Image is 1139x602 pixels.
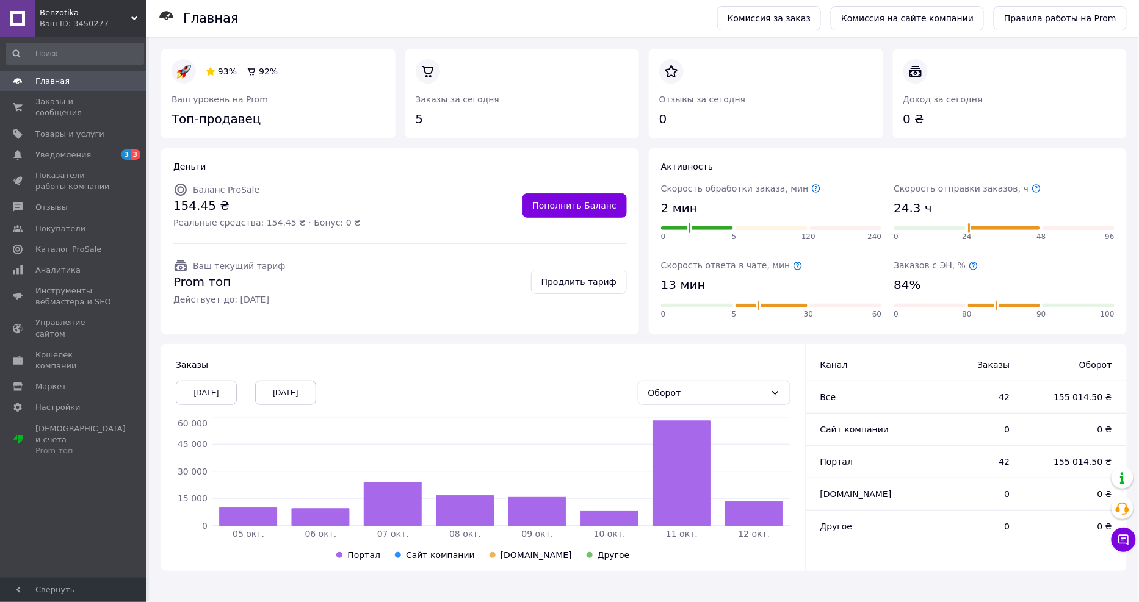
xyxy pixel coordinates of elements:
span: 42 [927,456,1010,468]
span: 240 [868,232,882,242]
span: Настройки [35,402,80,413]
tspan: 08 окт. [449,529,481,539]
span: Деньги [173,162,206,171]
a: Правила работы на Prom [994,6,1127,30]
span: Баланс ProSale [193,185,259,195]
span: Скорость отправки заказов, ч [894,184,1041,193]
span: 154.45 ₴ [173,197,361,215]
span: 0 [661,309,666,320]
span: Сайт компании [406,550,475,560]
span: [DOMAIN_NAME] [501,550,572,560]
span: 30 [804,309,813,320]
span: 5 [732,309,737,320]
span: Сайт компании [820,425,889,434]
tspan: 60 000 [178,418,208,428]
span: 84% [894,276,921,294]
span: Управление сайтом [35,317,113,339]
span: 120 [801,232,815,242]
span: 0 ₴ [1035,488,1112,500]
div: Оборот [648,386,765,400]
span: Заказы [927,359,1010,371]
tspan: 07 окт. [377,529,409,539]
span: 0 [927,520,1010,532]
tspan: 06 окт. [305,529,337,539]
span: Заказы [176,360,208,370]
span: Покупатели [35,223,85,234]
span: 92% [259,66,278,76]
span: Заказов с ЭН, % [894,260,978,270]
span: 42 [927,391,1010,403]
span: 90 [1037,309,1046,320]
a: Пополнить Баланс [522,193,627,218]
h1: Главная [183,11,239,26]
span: 0 [894,309,899,320]
span: 2 мин [661,199,698,217]
span: Действует до: [DATE] [173,293,285,306]
span: Скорость обработки заказа, мин [661,184,821,193]
span: Заказы и сообщения [35,96,113,118]
span: Скорость ответа в чате, мин [661,260,803,270]
a: Продлить тариф [531,270,627,294]
span: 3 [121,149,131,160]
span: Портал [347,550,380,560]
div: Prom топ [35,445,126,456]
span: Главная [35,76,70,87]
div: Ваш ID: 3450277 [40,18,146,29]
span: 24 [963,232,972,242]
button: Чат с покупателем [1112,528,1136,552]
span: 155 014.50 ₴ [1035,391,1112,403]
span: [DOMAIN_NAME] [820,489,892,499]
span: Активность [661,162,713,171]
span: Товары и услуги [35,129,104,140]
span: Отзывы [35,202,68,213]
div: [DATE] [255,381,316,405]
span: Канал [820,360,848,370]
span: 0 ₴ [1035,520,1112,532]
input: Поиск [6,43,144,65]
span: 24.3 ч [894,199,933,217]
tspan: 10 окт. [594,529,626,539]
span: Реальные средства: 154.45 ₴ · Бонус: 0 ₴ [173,217,361,229]
span: Маркет [35,381,67,392]
span: 13 мин [661,276,706,294]
span: 3 [131,149,140,160]
span: 0 [661,232,666,242]
span: Все [820,392,836,402]
span: 80 [963,309,972,320]
span: 0 ₴ [1035,423,1112,435]
span: Портал [820,457,853,467]
span: Инструменты вебмастера и SEO [35,285,113,307]
span: Ваш текущий тариф [193,261,285,271]
span: Кошелек компании [35,349,113,371]
span: Prom топ [173,273,285,291]
span: 155 014.50 ₴ [1035,456,1112,468]
span: 60 [872,309,881,320]
tspan: 05 окт. [233,529,264,539]
tspan: 30 000 [178,467,208,476]
span: Другое [598,550,630,560]
span: 96 [1105,232,1115,242]
tspan: 45 000 [178,439,208,449]
span: 93% [218,66,237,76]
span: Другое [820,521,853,531]
span: [DEMOGRAPHIC_DATA] и счета [35,423,126,457]
span: Аналитика [35,265,81,276]
span: Оборот [1035,359,1112,371]
span: 0 [927,488,1010,500]
span: Каталог ProSale [35,244,101,255]
span: 100 [1101,309,1115,320]
span: Показатели работы компании [35,170,113,192]
a: Комиссия за заказ [717,6,822,30]
tspan: 15 000 [178,493,208,503]
tspan: 11 окт. [666,529,698,539]
div: [DATE] [176,381,237,405]
span: Benzotika [40,7,131,18]
span: 5 [732,232,737,242]
tspan: 09 окт. [522,529,554,539]
a: Комиссия на сайте компании [831,6,984,30]
span: 0 [894,232,899,242]
span: 48 [1037,232,1046,242]
tspan: 0 [202,521,208,531]
span: Уведомления [35,149,91,160]
span: 0 [927,423,1010,435]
